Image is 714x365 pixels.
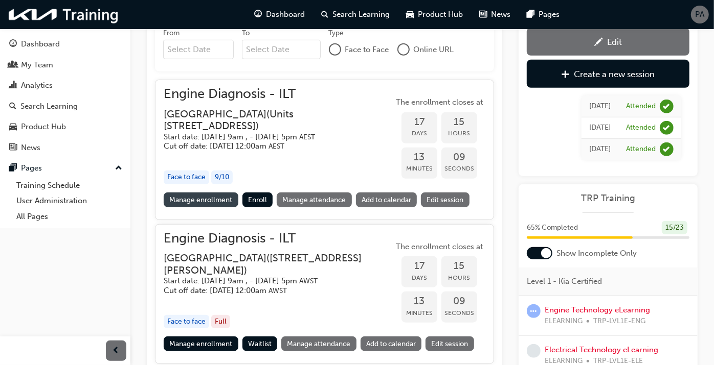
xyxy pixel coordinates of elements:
[527,222,578,234] span: 65 % Completed
[345,44,389,56] span: Face to Face
[626,102,656,111] div: Attended
[441,296,477,307] span: 09
[4,159,126,178] button: Pages
[4,56,126,75] a: My Team
[527,192,689,204] a: TRP Training
[660,121,674,135] span: learningRecordVerb_ATTEND-icon
[164,286,377,296] h5: Cut off date: [DATE] 12:00am
[9,40,17,49] span: guage-icon
[164,171,209,184] div: Face to face
[491,9,510,20] span: News
[277,192,352,207] a: Manage attendance
[545,315,583,327] span: ELEARNING
[527,276,602,287] span: Level 1 - Kia Certified
[545,305,650,314] a: Engine Technology eLearning
[401,272,437,284] span: Days
[4,33,126,159] button: DashboardMy TeamAnalyticsSearch LearningProduct HubNews
[164,192,238,207] a: Manage enrollment
[589,122,611,134] div: Wed May 19 2021 09:37:39 GMT+1000 (Australian Eastern Standard Time)
[589,143,611,155] div: Fri Apr 30 2021 00:00:00 GMT+1000 (Australian Eastern Standard Time)
[441,163,477,175] span: Seconds
[545,345,658,354] a: Electrical Technology eLearning
[691,6,709,23] button: PA
[660,100,674,113] span: learningRecordVerb_ATTEND-icon
[313,4,398,25] a: search-iconSearch Learning
[527,8,534,21] span: pages-icon
[527,344,541,358] span: learningRecordVerb_NONE-icon
[414,44,454,56] span: Online URL
[626,144,656,154] div: Attended
[12,178,126,193] a: Training Schedule
[607,37,622,47] div: Edit
[9,102,16,111] span: search-icon
[164,88,393,100] span: Engine Diagnosis - ILT
[299,133,315,141] span: Australian Eastern Standard Time AEST
[113,345,120,357] span: prev-icon
[246,4,313,25] a: guage-iconDashboard
[696,9,705,20] span: PA
[4,76,126,95] a: Analytics
[163,40,234,59] input: From
[441,152,477,163] span: 09
[4,138,126,157] a: News
[21,121,66,133] div: Product Hub
[5,4,123,25] img: kia-training
[329,28,344,38] div: Type
[401,163,437,175] span: Minutes
[21,59,53,71] div: My Team
[361,336,422,351] a: Add to calendar
[281,336,356,351] a: Manage attendance
[242,336,278,351] button: Waitlist
[660,142,674,156] span: learningRecordVerb_ATTEND-icon
[589,101,611,112] div: Wed May 19 2021 10:00:00 GMT+1000 (Australian Eastern Standard Time)
[562,70,570,80] span: plus-icon
[401,307,437,319] span: Minutes
[527,60,689,88] a: Create a new session
[401,152,437,163] span: 13
[211,315,230,329] div: Full
[662,221,687,235] div: 15 / 23
[20,101,78,112] div: Search Learning
[254,8,262,21] span: guage-icon
[242,28,250,38] div: To
[9,61,17,70] span: people-icon
[401,260,437,272] span: 17
[418,9,463,20] span: Product Hub
[9,164,17,173] span: pages-icon
[163,28,180,38] div: From
[406,8,414,21] span: car-icon
[398,4,471,25] a: car-iconProduct Hub
[164,252,377,276] h3: [GEOGRAPHIC_DATA] ( [STREET_ADDRESS][PERSON_NAME] )
[164,108,377,132] h3: [GEOGRAPHIC_DATA] ( Units [STREET_ADDRESS] )
[421,192,470,207] a: Edit session
[21,38,60,50] div: Dashboard
[211,171,233,184] div: 9 / 10
[9,123,17,132] span: car-icon
[594,38,603,48] span: pencil-icon
[164,276,377,286] h5: Start date: [DATE] 9am , - [DATE] 5pm
[426,336,474,351] a: Edit session
[519,4,568,25] a: pages-iconPages
[471,4,519,25] a: news-iconNews
[4,35,126,54] a: Dashboard
[248,196,267,204] span: Enroll
[21,162,42,174] div: Pages
[299,277,318,285] span: Australian Western Standard Time AWST
[164,315,209,329] div: Face to face
[441,116,477,128] span: 15
[441,272,477,284] span: Hours
[248,339,272,348] span: Waitlist
[441,128,477,139] span: Hours
[441,307,477,319] span: Seconds
[401,128,437,139] span: Days
[269,142,284,151] span: Australian Eastern Standard Time AEST
[266,9,305,20] span: Dashboard
[164,233,393,245] span: Engine Diagnosis - ILT
[9,81,17,90] span: chart-icon
[164,141,377,151] h5: Cut off date: [DATE] 12:00am
[626,123,656,133] div: Attended
[4,97,126,116] a: Search Learning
